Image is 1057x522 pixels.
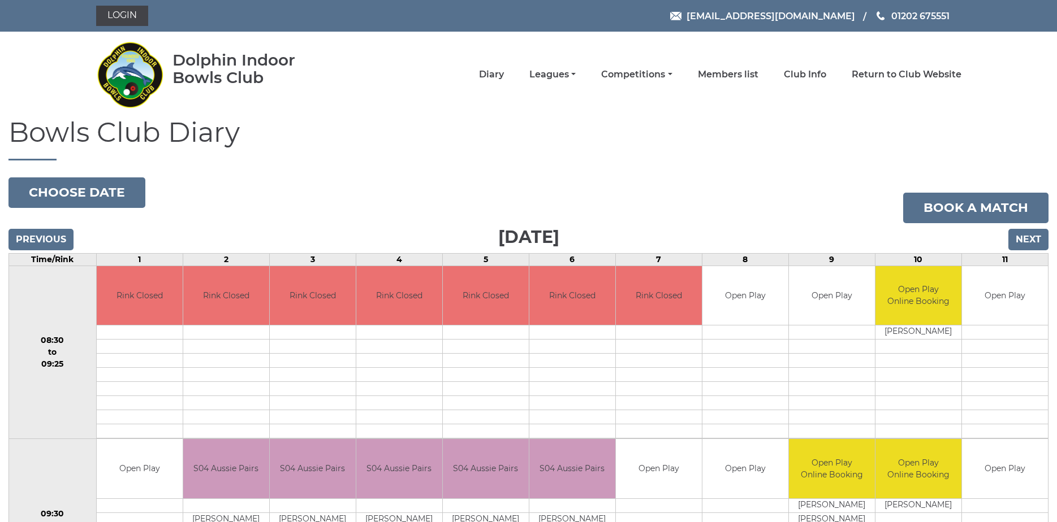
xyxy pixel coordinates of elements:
td: Rink Closed [356,266,442,325]
a: Leagues [529,68,576,81]
td: Rink Closed [183,266,269,325]
td: Open Play [702,266,788,325]
td: 11 [961,253,1048,266]
td: 5 [442,253,529,266]
td: [PERSON_NAME] [875,498,961,512]
td: 1 [96,253,183,266]
span: [EMAIL_ADDRESS][DOMAIN_NAME] [687,10,855,21]
td: Rink Closed [529,266,615,325]
td: 6 [529,253,615,266]
a: Phone us 01202 675551 [875,9,950,23]
td: Open Play Online Booking [875,439,961,498]
td: Open Play [702,439,788,498]
a: Login [96,6,148,26]
td: Rink Closed [97,266,183,325]
td: Open Play [962,439,1048,498]
td: Open Play [789,266,875,325]
input: Next [1008,229,1049,250]
a: Email [EMAIL_ADDRESS][DOMAIN_NAME] [670,9,855,23]
a: Members list [698,68,758,81]
a: Competitions [601,68,672,81]
td: 8 [702,253,788,266]
button: Choose date [8,177,145,208]
td: Open Play [962,266,1048,325]
td: [PERSON_NAME] [875,325,961,340]
td: Rink Closed [270,266,356,325]
td: Open Play [616,439,702,498]
img: Phone us [877,11,885,20]
a: Return to Club Website [852,68,961,81]
img: Dolphin Indoor Bowls Club [96,35,164,114]
td: Open Play Online Booking [875,266,961,325]
h1: Bowls Club Diary [8,118,1049,160]
input: Previous [8,229,74,250]
td: S04 Aussie Pairs [270,439,356,498]
td: S04 Aussie Pairs [183,439,269,498]
td: S04 Aussie Pairs [356,439,442,498]
td: 9 [788,253,875,266]
td: 7 [615,253,702,266]
td: 08:30 to 09:25 [9,266,97,439]
td: Time/Rink [9,253,97,266]
a: Diary [479,68,504,81]
td: 2 [183,253,269,266]
img: Email [670,12,681,20]
td: Open Play [97,439,183,498]
td: S04 Aussie Pairs [529,439,615,498]
td: S04 Aussie Pairs [443,439,529,498]
div: Dolphin Indoor Bowls Club [172,51,331,86]
td: 10 [875,253,961,266]
td: Open Play Online Booking [789,439,875,498]
td: Rink Closed [443,266,529,325]
td: [PERSON_NAME] [789,498,875,512]
a: Club Info [784,68,826,81]
td: 3 [269,253,356,266]
span: 01202 675551 [891,10,950,21]
a: Book a match [903,193,1049,223]
td: Rink Closed [616,266,702,325]
td: 4 [356,253,442,266]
